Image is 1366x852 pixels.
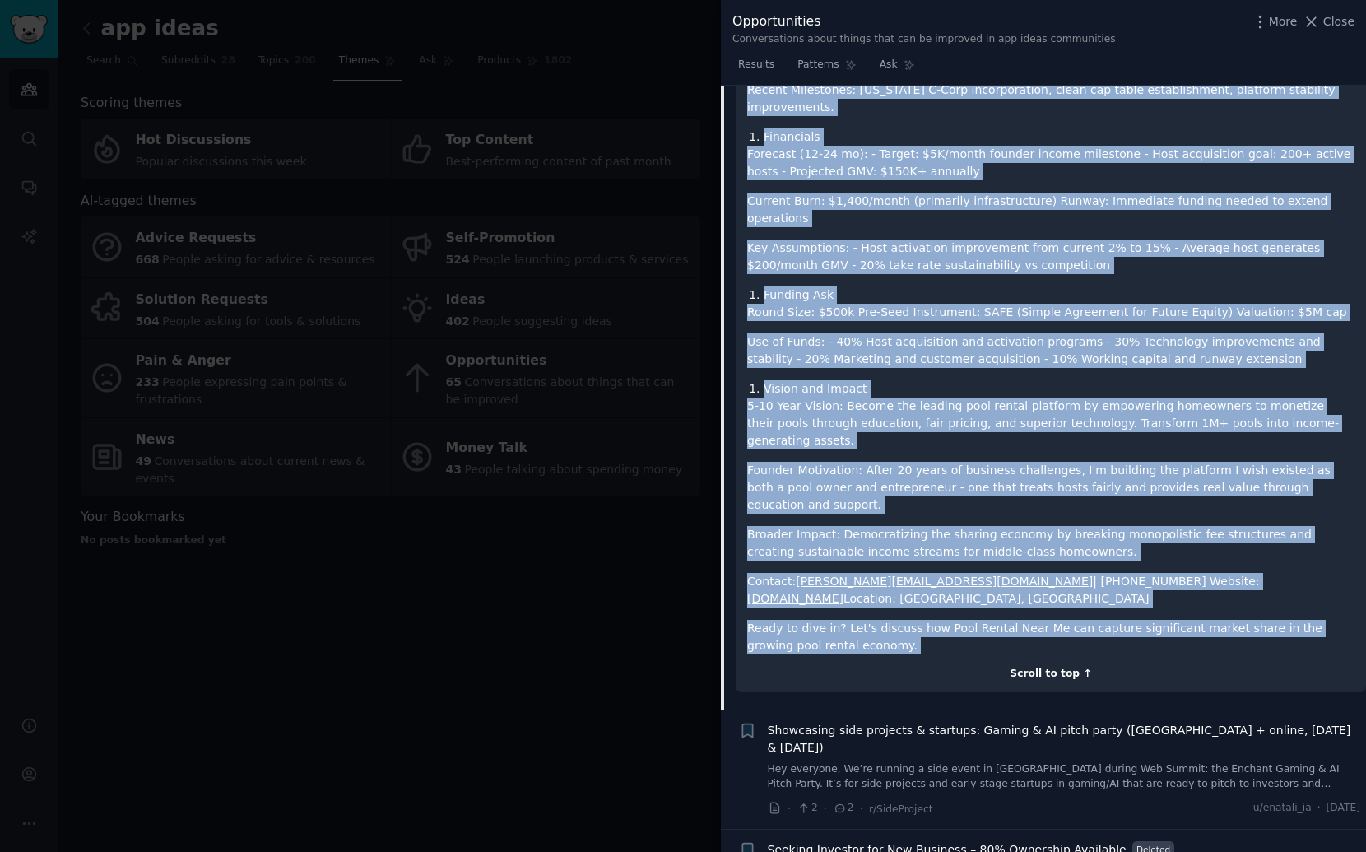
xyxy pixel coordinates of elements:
div: Opportunities [732,12,1116,32]
p: Contact: | [PHONE_NUMBER] Website: Location: [GEOGRAPHIC_DATA], [GEOGRAPHIC_DATA] [747,573,1354,608]
span: u/enatali_ia [1253,801,1312,816]
span: · [824,800,827,817]
span: 2 [833,801,853,816]
div: Conversations about things that can be improved in app ideas communities [732,32,1116,47]
span: More [1269,13,1298,30]
span: r/SideProject [869,803,933,815]
a: Hey everyone, We’re running a side event in [GEOGRAPHIC_DATA] during Web Summit: the Enchant Gami... [768,762,1361,791]
span: Results [738,58,774,72]
div: Scroll to top ↑ [747,667,1354,682]
li: Vision and Impact [764,380,1354,398]
a: Showcasing side projects & startups: Gaming & AI pitch party ([GEOGRAPHIC_DATA] + online, [DATE] ... [768,722,1361,757]
li: Funding Ask [764,286,1354,304]
button: Close [1303,13,1354,30]
a: Ask [874,52,921,86]
a: Results [732,52,780,86]
span: · [860,800,863,817]
p: Use of Funds: - 40% Host acquisition and activation programs - 30% Technology improvements and st... [747,333,1354,368]
p: Founder Motivation: After 20 years of business challenges, I'm building the platform I wish exist... [747,462,1354,514]
span: · [788,800,791,817]
p: Broader Impact: Democratizing the sharing economy by breaking monopolistic fee structures and cre... [747,526,1354,561]
p: Round Size: $500k Pre-Seed Instrument: SAFE (Simple Agreement for Future Equity) Valuation: $5M cap [747,304,1354,321]
a: Patterns [792,52,862,86]
p: Ready to dive in? Let's discuss how Pool Rental Near Me can capture significant market share in t... [747,620,1354,654]
p: Key Assumptions: - Host activation improvement from current 2% to 15% - Average host generates $2... [747,240,1354,274]
span: [DATE] [1327,801,1360,816]
p: 5-10 Year Vision: Become the leading pool rental platform by empowering homeowners to monetize th... [747,398,1354,449]
button: More [1252,13,1298,30]
span: 2 [797,801,817,816]
p: Forecast (12-24 mo): - Target: $5K/month founder income milestone - Host acquisition goal: 200+ a... [747,146,1354,180]
a: [DOMAIN_NAME] [747,592,843,605]
span: Close [1323,13,1354,30]
p: Recent Milestones: [US_STATE] C-Corp incorporation, clean cap table establishment, platform stabi... [747,81,1354,116]
li: Financials [764,128,1354,146]
p: Current Burn: $1,400/month (primarily infrastructure) Runway: Immediate funding needed to extend ... [747,193,1354,227]
a: [PERSON_NAME][EMAIL_ADDRESS][DOMAIN_NAME] [796,575,1093,588]
span: Patterns [797,58,839,72]
span: Ask [880,58,898,72]
span: · [1317,801,1321,816]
